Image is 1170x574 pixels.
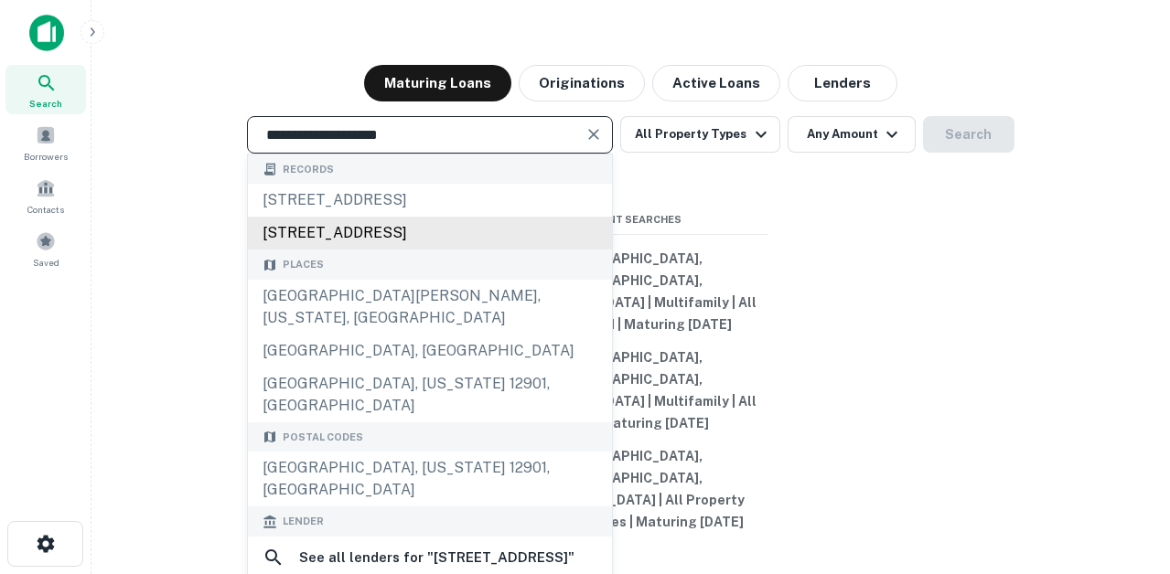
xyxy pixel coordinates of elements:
[248,184,612,217] div: [STREET_ADDRESS]
[283,430,363,445] span: Postal Codes
[620,116,779,153] button: All Property Types
[494,242,768,341] button: [GEOGRAPHIC_DATA], [GEOGRAPHIC_DATA], [GEOGRAPHIC_DATA] | Multifamily | All Types | > $1M | Matur...
[29,96,62,111] span: Search
[5,224,86,273] a: Saved
[652,65,780,101] button: Active Loans
[283,162,334,177] span: Records
[27,202,64,217] span: Contacts
[24,149,68,164] span: Borrowers
[364,65,511,101] button: Maturing Loans
[29,15,64,51] img: capitalize-icon.png
[33,255,59,270] span: Saved
[248,452,612,506] div: [GEOGRAPHIC_DATA], [US_STATE] 12901, [GEOGRAPHIC_DATA]
[248,217,612,250] div: [STREET_ADDRESS]
[494,341,768,440] button: [GEOGRAPHIC_DATA], [GEOGRAPHIC_DATA], [GEOGRAPHIC_DATA] | Multifamily | All Types | Maturing [DATE]
[5,171,86,220] a: Contacts
[248,335,612,367] div: [GEOGRAPHIC_DATA], [GEOGRAPHIC_DATA]
[581,122,606,147] button: Clear
[1079,428,1170,516] iframe: Chat Widget
[788,116,916,153] button: Any Amount
[494,212,768,228] span: Recent Searches
[494,440,768,538] button: [GEOGRAPHIC_DATA], [GEOGRAPHIC_DATA], [GEOGRAPHIC_DATA] | All Property Types | All Types | Maturi...
[283,257,324,272] span: Places
[299,547,574,569] h6: See all lenders for " [STREET_ADDRESS] "
[5,65,86,114] a: Search
[788,65,897,101] button: Lenders
[248,280,612,335] div: [GEOGRAPHIC_DATA][PERSON_NAME], [US_STATE], [GEOGRAPHIC_DATA]
[283,514,324,529] span: Lender
[248,367,612,422] div: [GEOGRAPHIC_DATA], [US_STATE] 12901, [GEOGRAPHIC_DATA]
[519,65,645,101] button: Originations
[5,118,86,167] a: Borrowers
